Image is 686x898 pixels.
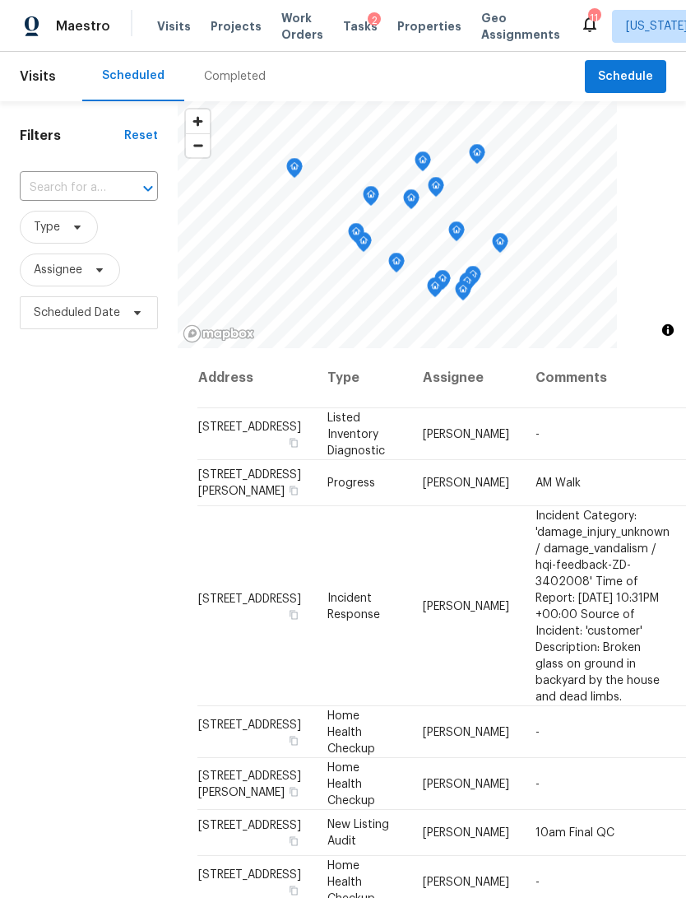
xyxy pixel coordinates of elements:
span: AM Walk [535,477,581,489]
span: Listed Inventory Diagnostic [327,412,385,456]
span: Toggle attribution [663,321,673,339]
div: 11 [588,10,600,26]
div: 2 [368,12,381,29]
div: Map marker [448,221,465,247]
span: Progress [327,477,375,489]
h1: Filters [20,128,124,144]
span: [PERSON_NAME] [423,600,509,612]
span: [STREET_ADDRESS] [198,593,301,604]
div: Completed [204,68,266,85]
span: [STREET_ADDRESS] [198,719,301,730]
button: Toggle attribution [658,320,678,340]
div: Map marker [455,281,471,306]
span: Visits [157,18,191,35]
span: Incident Response [327,592,380,620]
th: Comments [522,348,683,408]
span: Tasks [343,21,378,32]
span: - [535,428,540,440]
span: Scheduled Date [34,305,120,321]
div: Map marker [465,266,481,291]
span: New Listing Audit [327,819,389,847]
span: Schedule [598,67,653,87]
span: [PERSON_NAME] [423,477,509,489]
span: Properties [397,18,461,35]
span: [STREET_ADDRESS] [198,421,301,432]
span: [STREET_ADDRESS] [198,820,301,831]
span: [PERSON_NAME] [423,827,509,839]
div: Map marker [388,253,405,278]
div: Map marker [427,277,443,303]
span: Geo Assignments [481,10,560,43]
span: Home Health Checkup [327,761,375,806]
th: Address [197,348,314,408]
span: [PERSON_NAME] [423,778,509,789]
span: Home Health Checkup [327,710,375,754]
div: Reset [124,128,158,144]
th: Assignee [410,348,522,408]
div: Map marker [403,189,419,215]
div: Map marker [415,151,431,177]
button: Schedule [585,60,666,94]
button: Zoom out [186,133,210,157]
span: Type [34,219,60,235]
button: Zoom in [186,109,210,133]
button: Copy Address [286,834,301,849]
div: Map marker [286,158,303,184]
button: Copy Address [286,435,301,449]
button: Copy Address [286,784,301,798]
span: Work Orders [281,10,323,43]
span: Zoom out [186,134,210,157]
th: Type [314,348,410,408]
span: [STREET_ADDRESS] [198,868,301,880]
span: [STREET_ADDRESS][PERSON_NAME] [198,770,301,798]
span: Visits [20,58,56,95]
span: - [535,726,540,737]
button: Copy Address [286,607,301,621]
span: Incident Category: 'damage_injury_unknown / damage_vandalism / hqi-feedback-ZD-3402008' Time of R... [535,509,670,702]
span: [STREET_ADDRESS][PERSON_NAME] [198,469,301,497]
span: - [535,778,540,789]
span: Assignee [34,262,82,278]
div: Map marker [492,233,508,258]
span: [PERSON_NAME] [423,876,509,887]
div: Map marker [434,270,451,295]
span: Projects [211,18,262,35]
button: Copy Address [286,733,301,747]
span: [PERSON_NAME] [423,726,509,737]
div: Map marker [459,272,475,298]
div: Map marker [363,186,379,212]
span: Maestro [56,18,110,35]
span: 10am Final QC [535,827,614,839]
button: Open [137,177,160,200]
span: [PERSON_NAME] [423,428,509,440]
span: - [535,876,540,887]
a: Mapbox homepage [183,324,255,343]
canvas: Map [178,101,617,348]
div: Map marker [348,223,364,249]
button: Copy Address [286,882,301,897]
div: Map marker [469,144,485,170]
button: Copy Address [286,483,301,498]
div: Map marker [428,177,444,202]
div: Scheduled [102,67,165,84]
input: Search for an address... [20,175,112,201]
